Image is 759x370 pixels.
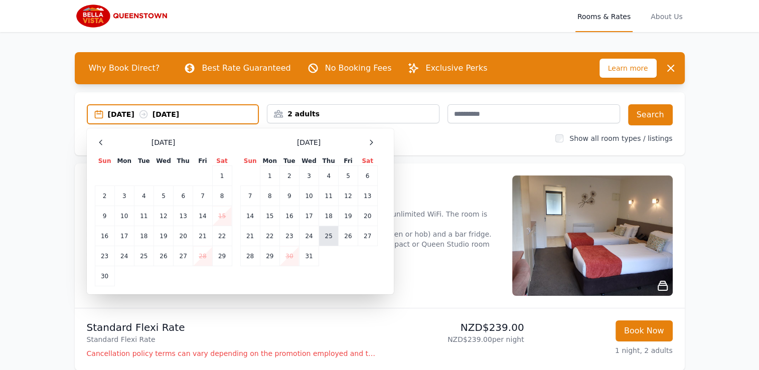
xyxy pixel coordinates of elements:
[75,4,172,28] img: Bella Vista Queenstown
[212,206,232,226] td: 15
[260,206,279,226] td: 15
[339,186,358,206] td: 12
[154,226,173,246] td: 19
[279,206,299,226] td: 16
[532,345,673,355] p: 1 night, 2 adults
[339,156,358,166] th: Fri
[240,246,260,266] td: 28
[279,186,299,206] td: 9
[319,226,339,246] td: 25
[319,186,339,206] td: 11
[384,334,524,344] p: NZD$239.00 per night
[240,206,260,226] td: 14
[212,166,232,186] td: 1
[299,246,319,266] td: 31
[616,320,673,341] button: Book Now
[260,186,279,206] td: 8
[358,186,377,206] td: 13
[260,226,279,246] td: 22
[260,246,279,266] td: 29
[174,156,193,166] th: Thu
[279,246,299,266] td: 30
[95,156,114,166] th: Sun
[358,166,377,186] td: 6
[212,226,232,246] td: 22
[297,137,321,147] span: [DATE]
[154,246,173,266] td: 26
[212,186,232,206] td: 8
[114,186,134,206] td: 3
[240,186,260,206] td: 7
[325,62,392,74] p: No Booking Fees
[174,186,193,206] td: 6
[114,206,134,226] td: 10
[339,206,358,226] td: 19
[154,206,173,226] td: 12
[174,206,193,226] td: 13
[319,166,339,186] td: 4
[299,166,319,186] td: 3
[134,186,154,206] td: 4
[240,156,260,166] th: Sun
[193,156,212,166] th: Fri
[95,206,114,226] td: 9
[628,104,673,125] button: Search
[108,109,258,119] div: [DATE] [DATE]
[339,226,358,246] td: 26
[599,59,657,78] span: Learn more
[193,246,212,266] td: 28
[154,186,173,206] td: 5
[87,334,376,344] p: Standard Flexi Rate
[193,186,212,206] td: 7
[358,226,377,246] td: 27
[569,134,672,142] label: Show all room types / listings
[299,186,319,206] td: 10
[87,348,376,358] p: Cancellation policy terms can vary depending on the promotion employed and the time of stay of th...
[425,62,487,74] p: Exclusive Perks
[95,186,114,206] td: 2
[358,156,377,166] th: Sat
[299,156,319,166] th: Wed
[193,226,212,246] td: 21
[279,156,299,166] th: Tue
[95,246,114,266] td: 23
[358,206,377,226] td: 20
[299,226,319,246] td: 24
[134,206,154,226] td: 11
[134,246,154,266] td: 25
[154,156,173,166] th: Wed
[212,246,232,266] td: 29
[114,156,134,166] th: Mon
[134,226,154,246] td: 18
[260,156,279,166] th: Mon
[95,266,114,286] td: 30
[174,246,193,266] td: 27
[299,206,319,226] td: 17
[339,166,358,186] td: 5
[240,226,260,246] td: 21
[114,226,134,246] td: 17
[279,166,299,186] td: 2
[319,206,339,226] td: 18
[81,58,168,78] span: Why Book Direct?
[114,246,134,266] td: 24
[151,137,175,147] span: [DATE]
[95,226,114,246] td: 16
[319,156,339,166] th: Thu
[134,156,154,166] th: Tue
[384,320,524,334] p: NZD$239.00
[87,320,376,334] p: Standard Flexi Rate
[174,226,193,246] td: 20
[202,62,290,74] p: Best Rate Guaranteed
[212,156,232,166] th: Sat
[267,109,439,119] div: 2 adults
[193,206,212,226] td: 14
[260,166,279,186] td: 1
[279,226,299,246] td: 23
